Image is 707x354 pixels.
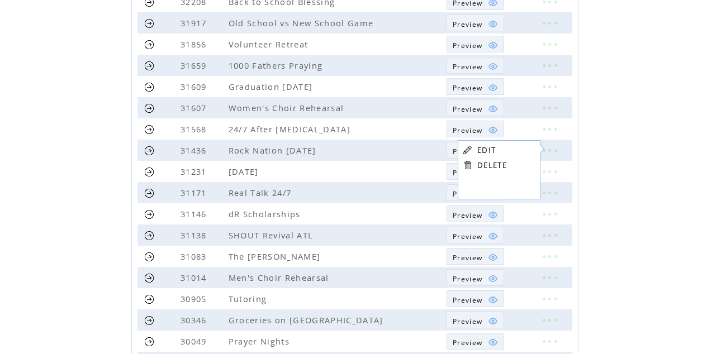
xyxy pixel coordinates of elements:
img: eye.png [488,274,498,284]
span: 31917 [181,17,210,28]
img: eye.png [488,19,498,29]
a: Preview [447,312,504,328]
span: 24/7 After [MEDICAL_DATA] [229,123,353,135]
span: Show MMS preview [453,338,482,347]
span: 31609 [181,81,210,92]
a: EDIT [477,145,496,155]
span: Show MMS preview [453,253,482,262]
span: [DATE] [229,166,262,177]
span: Rock Nation [DATE] [229,145,319,156]
img: eye.png [488,83,498,93]
img: eye.png [488,316,498,326]
a: Preview [447,36,504,52]
span: Show MMS preview [453,211,482,220]
span: Groceries on [GEOGRAPHIC_DATA] [229,314,386,326]
a: Preview [447,121,504,137]
a: Preview [447,184,504,201]
img: eye.png [488,104,498,114]
span: Men's Choir Rehearsal [229,272,332,283]
a: Preview [447,248,504,265]
span: Show MMS preview [453,83,482,93]
a: DELETE [477,160,507,170]
a: Preview [447,333,504,350]
a: Preview [447,269,504,286]
a: Preview [447,78,504,95]
span: 31231 [181,166,210,177]
img: eye.png [488,61,498,71]
span: Show MMS preview [453,295,482,305]
span: dR Scholarships [229,208,303,219]
span: Graduation [DATE] [229,81,316,92]
span: 30905 [181,293,210,304]
a: Preview [447,99,504,116]
span: 30346 [181,314,210,326]
span: Show MMS preview [453,274,482,284]
span: 31436 [181,145,210,156]
span: Tutoring [229,293,270,304]
span: Women's Choir Rehearsal [229,102,347,113]
span: Show MMS preview [453,232,482,241]
span: 31146 [181,208,210,219]
span: Real Talk 24/7 [229,187,295,198]
a: Preview [447,142,504,159]
span: Volunteer Retreat [229,39,311,50]
span: Show MMS preview [453,189,482,199]
span: 31856 [181,39,210,50]
a: Preview [447,205,504,222]
span: The [PERSON_NAME] [229,251,324,262]
span: 1000 Fathers Praying [229,60,326,71]
span: 31568 [181,123,210,135]
img: eye.png [488,295,498,305]
span: Show MMS preview [453,20,482,29]
span: Show MMS preview [453,168,482,178]
span: Old School vs New School Game [229,17,377,28]
a: Preview [447,227,504,243]
span: Show MMS preview [453,62,482,71]
img: eye.png [488,125,498,135]
span: Show MMS preview [453,104,482,114]
span: 31083 [181,251,210,262]
span: 31171 [181,187,210,198]
a: Preview [447,290,504,307]
span: SHOUT Revival ATL [229,229,316,241]
a: Preview [447,57,504,74]
img: eye.png [488,252,498,262]
span: 31607 [181,102,210,113]
a: Preview [447,15,504,31]
span: Show MMS preview [453,317,482,326]
a: Preview [447,163,504,180]
span: 31659 [181,60,210,71]
img: eye.png [488,231,498,241]
span: 31138 [181,229,210,241]
span: Show MMS preview [453,41,482,50]
span: Show MMS preview [453,147,482,156]
span: Prayer Nights [229,336,292,347]
span: Show MMS preview [453,126,482,135]
img: eye.png [488,337,498,347]
span: 30049 [181,336,210,347]
span: 31014 [181,272,210,283]
img: eye.png [488,40,498,50]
